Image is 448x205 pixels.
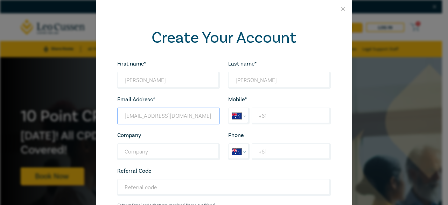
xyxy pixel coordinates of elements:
label: Referral Code [117,168,151,174]
input: Last name* [228,72,331,89]
label: First name* [117,61,146,67]
input: Referral code [117,179,331,196]
input: Enter Mobile number [252,108,331,124]
input: Company [117,143,220,160]
label: Company [117,132,141,138]
label: Email Address* [117,96,155,103]
label: Phone [228,132,244,138]
input: Enter phone number [252,143,331,160]
input: First name* [117,72,220,89]
label: Mobile* [228,96,247,103]
button: Close [340,6,346,12]
h2: Create Your Account [117,29,331,47]
input: Your email [117,108,220,124]
label: Last name* [228,61,257,67]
